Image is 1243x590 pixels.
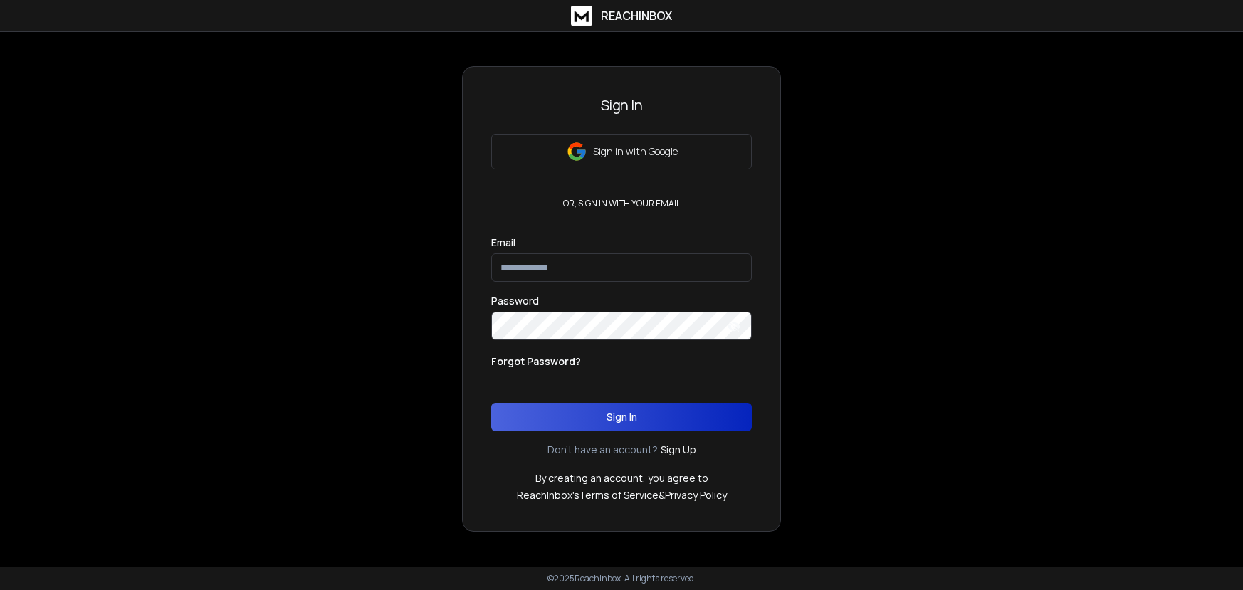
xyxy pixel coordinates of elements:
a: Privacy Policy [665,488,727,502]
a: Terms of Service [579,488,659,502]
p: By creating an account, you agree to [535,471,708,485]
button: Sign in with Google [491,134,752,169]
label: Password [491,296,539,306]
h1: ReachInbox [601,7,672,24]
p: © 2025 Reachinbox. All rights reserved. [547,573,696,584]
p: Forgot Password? [491,354,581,369]
p: Don't have an account? [547,443,658,457]
button: Sign In [491,403,752,431]
a: ReachInbox [571,6,672,26]
img: logo [571,6,592,26]
p: ReachInbox's & [517,488,727,502]
a: Sign Up [661,443,696,457]
p: Sign in with Google [593,144,678,159]
h3: Sign In [491,95,752,115]
p: or, sign in with your email [557,198,686,209]
label: Email [491,238,515,248]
